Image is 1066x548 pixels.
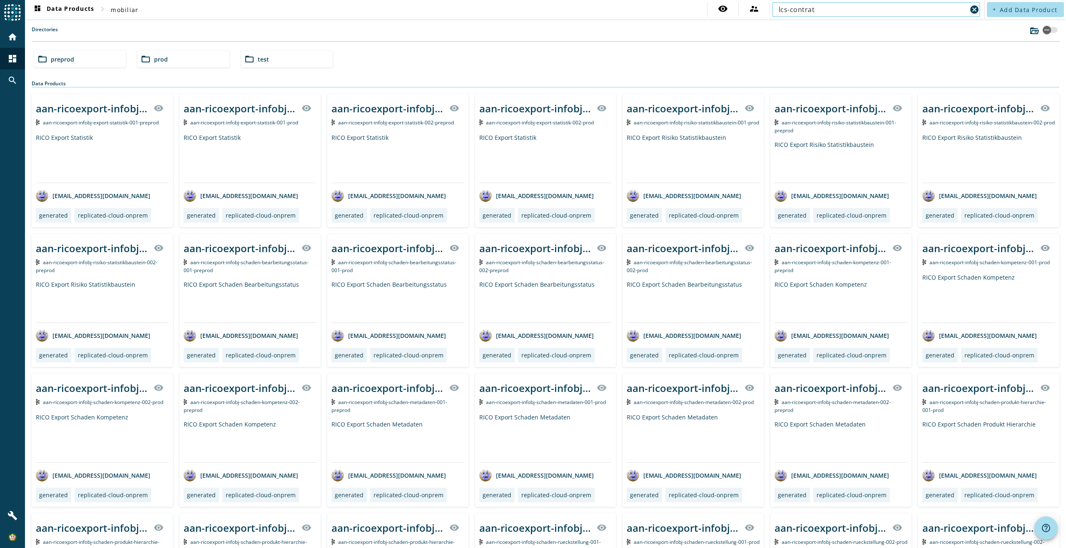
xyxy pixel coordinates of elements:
div: generated [778,491,807,499]
mat-icon: visibility [1040,383,1050,393]
img: Kafka Topic: aan-ricoexport-infobj-schaden-produkt-hierarchie-001-preprod [36,539,40,545]
img: avatar [36,329,48,342]
img: Kafka Topic: aan-ricoexport-infobj-schaden-metadaten-002-prod [627,399,630,405]
img: avatar [627,329,639,342]
div: replicated-cloud-onprem [374,211,443,219]
div: RICO Export Statistik [479,134,612,183]
mat-icon: visibility [892,103,902,113]
div: [EMAIL_ADDRESS][DOMAIN_NAME] [479,329,594,342]
div: generated [335,351,364,359]
div: replicated-cloud-onprem [78,491,148,499]
mat-icon: folder_open [141,54,151,64]
div: RICO Export Risiko Statistikbaustein [627,134,760,183]
div: [EMAIL_ADDRESS][DOMAIN_NAME] [922,189,1037,202]
div: generated [483,211,511,219]
div: replicated-cloud-onprem [521,351,591,359]
img: avatar [479,469,492,481]
div: RICO Export Schaden Metadaten [331,420,464,462]
div: generated [630,211,659,219]
img: avatar [775,469,787,481]
div: [EMAIL_ADDRESS][DOMAIN_NAME] [775,189,889,202]
img: avatar [184,329,196,342]
div: replicated-cloud-onprem [817,351,887,359]
mat-icon: visibility [745,103,755,113]
div: [EMAIL_ADDRESS][DOMAIN_NAME] [184,189,298,202]
div: aan-ricoexport-infobj-risiko-statistikbaustein-002-_stage_ [36,241,149,255]
div: RICO Export Statistik [36,134,169,183]
label: Directories [32,26,58,41]
img: avatar [627,469,639,481]
mat-icon: visibility [301,243,311,253]
div: replicated-cloud-onprem [669,491,739,499]
img: Kafka Topic: aan-ricoexport-infobj-schaden-bearbeitungsstatus-001-preprod [184,259,187,265]
button: Clear [969,4,980,15]
div: replicated-cloud-onprem [226,491,296,499]
mat-icon: visibility [1040,103,1050,113]
mat-icon: chevron_right [97,4,107,14]
img: avatar [627,189,639,202]
div: [EMAIL_ADDRESS][DOMAIN_NAME] [331,469,446,481]
span: Kafka Topic: aan-ricoexport-infobj-export-statistik-002-prod [486,119,594,126]
input: Search (% or * for wildcards) [779,5,967,15]
span: preprod [51,55,74,63]
mat-icon: visibility [745,243,755,253]
img: Kafka Topic: aan-ricoexport-infobj-risiko-statistikbaustein-002-preprod [36,259,40,265]
div: generated [778,211,807,219]
img: avatar [922,329,935,342]
mat-icon: visibility [301,103,311,113]
img: Kafka Topic: aan-ricoexport-infobj-schaden-bearbeitungsstatus-001-prod [331,259,335,265]
div: generated [926,491,954,499]
div: aan-ricoexport-infobj-schaden-bearbeitungsstatus-002-_stage_ [627,241,740,255]
span: Kafka Topic: aan-ricoexport-infobj-schaden-metadaten-001-prod [486,399,606,406]
mat-icon: visibility [892,383,902,393]
span: prod [154,55,168,63]
img: avatar [331,329,344,342]
img: avatar [331,189,344,202]
button: Data Products [29,2,97,17]
div: replicated-cloud-onprem [964,491,1034,499]
div: generated [778,351,807,359]
div: aan-ricoexport-infobj-schaden-metadaten-001-_stage_ [331,381,444,395]
div: replicated-cloud-onprem [964,351,1034,359]
div: aan-ricoexport-infobj-schaden-kompetenz-001-_stage_ [922,241,1035,255]
div: replicated-cloud-onprem [669,351,739,359]
div: Data Products [32,80,1059,87]
div: RICO Export Schaden Kompetenz [922,273,1055,322]
div: replicated-cloud-onprem [78,351,148,359]
mat-icon: visibility [745,383,755,393]
span: mobiliar [111,6,138,14]
div: RICO Export Risiko Statistikbaustein [922,134,1055,183]
button: Add Data Product [987,2,1064,17]
img: Kafka Topic: aan-ricoexport-infobj-schaden-rueckstellung-002-preprod [922,539,926,545]
div: RICO Export Schaden Metadaten [775,420,907,462]
mat-icon: home [7,32,17,42]
div: aan-ricoexport-infobj-schaden-bearbeitungsstatus-001-_stage_ [184,241,296,255]
div: RICO Export Schaden Bearbeitungsstatus [331,280,464,322]
img: Kafka Topic: aan-ricoexport-infobj-schaden-rueckstellung-001-preprod [479,539,483,545]
img: Kafka Topic: aan-ricoexport-infobj-risiko-statistikbaustein-001-preprod [775,119,778,125]
img: Kafka Topic: aan-ricoexport-infobj-schaden-metadaten-002-preprod [775,399,778,405]
img: Kafka Topic: aan-ricoexport-infobj-schaden-produkt-hierarchie-002-prod [331,539,335,545]
div: [EMAIL_ADDRESS][DOMAIN_NAME] [479,469,594,481]
div: aan-ricoexport-infobj-schaden-rueckstellung-001-_stage_ [479,521,592,535]
mat-icon: visibility [718,4,728,14]
div: replicated-cloud-onprem [964,211,1034,219]
img: spoud-logo.svg [4,4,21,21]
span: Kafka Topic: aan-ricoexport-infobj-export-statistik-001-prod [190,119,298,126]
div: generated [39,211,68,219]
mat-icon: visibility [892,523,902,533]
div: aan-ricoexport-infobj-schaden-produkt-hierarchie-002-_stage_ [331,521,444,535]
div: [EMAIL_ADDRESS][DOMAIN_NAME] [479,189,594,202]
img: Kafka Topic: aan-ricoexport-infobj-risiko-statistikbaustein-001-prod [627,119,630,125]
span: Kafka Topic: aan-ricoexport-infobj-schaden-kompetenz-002-preprod [184,399,300,414]
div: aan-ricoexport-infobj-schaden-kompetenz-002-_stage_ [36,381,149,395]
img: avatar [184,189,196,202]
mat-icon: build [7,511,17,521]
img: avatar [36,469,48,481]
div: aan-ricoexport-infobj-export-statistik-001-_stage_ [184,102,296,115]
div: RICO Export Schaden Kompetenz [36,413,169,462]
img: avatar [775,329,787,342]
mat-icon: visibility [154,523,164,533]
div: [EMAIL_ADDRESS][DOMAIN_NAME] [184,329,298,342]
div: RICO Export Schaden Bearbeitungsstatus [184,280,316,322]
